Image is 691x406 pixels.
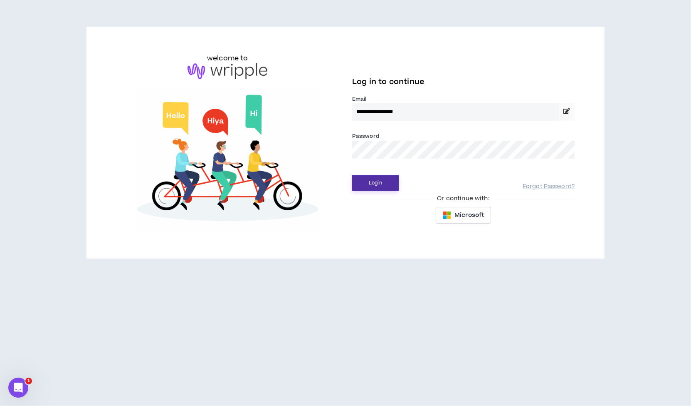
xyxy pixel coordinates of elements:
[25,378,32,384] span: 1
[207,53,248,63] h6: welcome to
[116,87,339,232] img: Welcome to Wripple
[8,378,28,398] iframe: Intercom live chat
[352,77,424,87] span: Log in to continue
[352,175,399,191] button: Login
[523,183,575,191] a: Forgot Password?
[352,132,379,140] label: Password
[188,63,267,79] img: logo-brand.png
[352,95,575,103] label: Email
[431,194,495,203] span: Or continue with:
[454,211,484,220] span: Microsoft
[436,207,491,224] button: Microsoft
